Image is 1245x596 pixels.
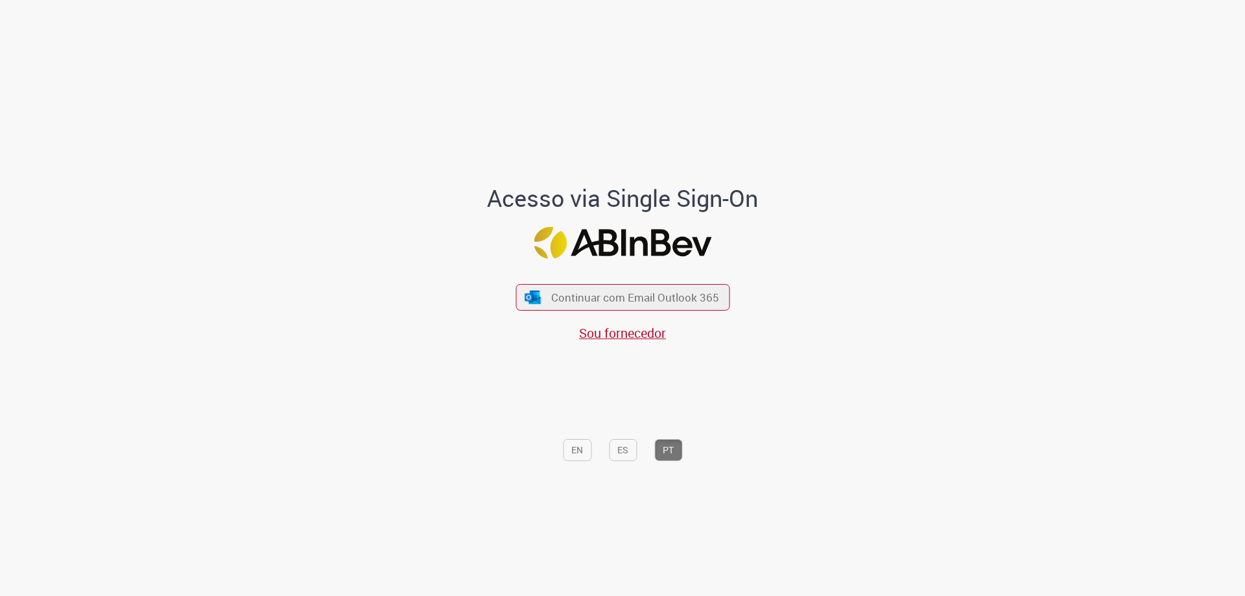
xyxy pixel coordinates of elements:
button: ES [609,439,637,461]
button: EN [563,439,591,461]
button: PT [654,439,682,461]
button: ícone Azure/Microsoft 360 Continuar com Email Outlook 365 [516,284,729,311]
img: Logo ABInBev [534,227,711,259]
h1: Acesso via Single Sign-On [443,185,803,211]
img: ícone Azure/Microsoft 360 [524,291,542,304]
a: Sou fornecedor [579,324,666,342]
span: Continuar com Email Outlook 365 [551,290,719,305]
